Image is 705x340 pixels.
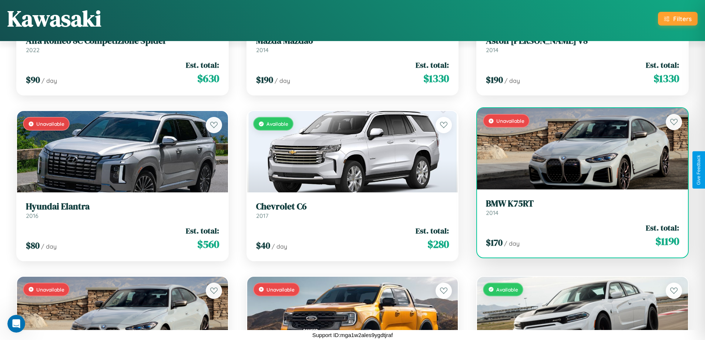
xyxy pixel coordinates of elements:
[266,286,295,293] span: Unavailable
[658,12,698,26] button: Filters
[256,201,449,212] h3: Chevrolet C6
[486,36,679,46] h3: Aston [PERSON_NAME] V8
[275,77,290,84] span: / day
[26,74,40,86] span: $ 90
[655,234,679,249] span: $ 1190
[646,222,679,233] span: Est. total:
[486,198,679,216] a: BMW K75RT2014
[256,36,449,46] h3: Mazda Mazda6
[197,71,219,86] span: $ 630
[427,237,449,252] span: $ 280
[486,209,498,216] span: 2014
[696,155,701,185] div: Give Feedback
[486,36,679,54] a: Aston [PERSON_NAME] V82014
[26,36,219,54] a: Alfa Romeo 8C Competizione Spider2022
[256,74,273,86] span: $ 190
[486,198,679,209] h3: BMW K75RT
[26,201,219,212] h3: Hyundai Elantra
[197,237,219,252] span: $ 560
[496,118,524,124] span: Unavailable
[26,212,38,219] span: 2016
[41,243,57,250] span: / day
[186,60,219,70] span: Est. total:
[496,286,518,293] span: Available
[26,36,219,46] h3: Alfa Romeo 8C Competizione Spider
[186,225,219,236] span: Est. total:
[7,315,25,333] iframe: Intercom live chat
[36,121,64,127] span: Unavailable
[36,286,64,293] span: Unavailable
[41,77,57,84] span: / day
[26,46,40,54] span: 2022
[256,201,449,219] a: Chevrolet C62017
[673,15,692,23] div: Filters
[7,3,101,34] h1: Kawasaki
[256,212,268,219] span: 2017
[486,46,498,54] span: 2014
[272,243,287,250] span: / day
[416,225,449,236] span: Est. total:
[256,46,269,54] span: 2014
[26,239,40,252] span: $ 80
[256,239,270,252] span: $ 40
[646,60,679,70] span: Est. total:
[504,77,520,84] span: / day
[423,71,449,86] span: $ 1330
[256,36,449,54] a: Mazda Mazda62014
[654,71,679,86] span: $ 1330
[416,60,449,70] span: Est. total:
[486,236,503,249] span: $ 170
[504,240,520,247] span: / day
[312,330,393,340] p: Support ID: mga1w2ales9ygdtjraf
[266,121,288,127] span: Available
[26,201,219,219] a: Hyundai Elantra2016
[486,74,503,86] span: $ 190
